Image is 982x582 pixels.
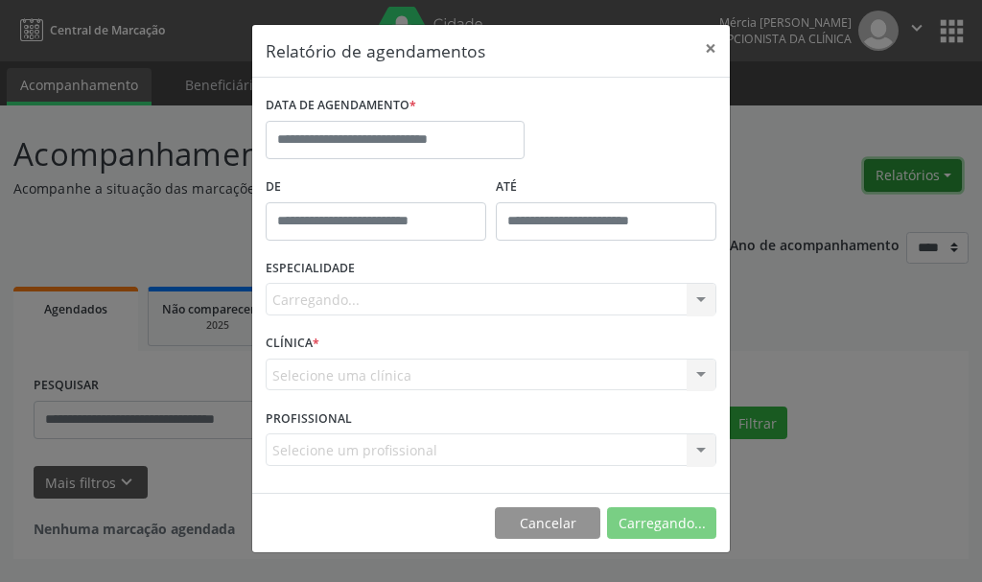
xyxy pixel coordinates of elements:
label: PROFISSIONAL [266,404,352,433]
h5: Relatório de agendamentos [266,38,485,63]
label: DATA DE AGENDAMENTO [266,91,416,121]
label: De [266,173,486,202]
label: CLÍNICA [266,329,319,359]
button: Cancelar [495,507,600,540]
label: ESPECIALIDADE [266,254,355,284]
button: Carregando... [607,507,716,540]
label: ATÉ [496,173,716,202]
button: Close [691,25,730,72]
